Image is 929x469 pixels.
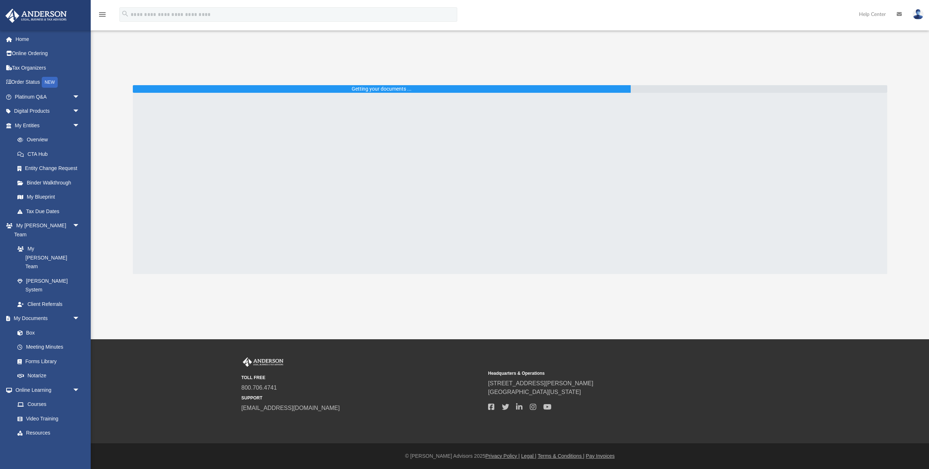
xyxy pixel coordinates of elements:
a: My [PERSON_NAME] Team [10,242,83,274]
i: search [121,10,129,18]
a: Courses [10,397,87,412]
a: Box [10,325,83,340]
img: User Pic [913,9,924,20]
a: Privacy Policy | [486,453,520,459]
a: [STREET_ADDRESS][PERSON_NAME] [488,380,593,386]
div: © [PERSON_NAME] Advisors 2025 [91,452,929,460]
span: arrow_drop_down [73,440,87,455]
a: Legal | [521,453,536,459]
a: My [PERSON_NAME] Teamarrow_drop_down [5,219,87,242]
a: Forms Library [10,354,83,369]
a: Digital Productsarrow_drop_down [5,104,91,119]
a: Video Training [10,411,83,426]
a: Online Learningarrow_drop_down [5,383,87,397]
span: arrow_drop_down [73,383,87,398]
a: My Documentsarrow_drop_down [5,311,87,326]
a: [EMAIL_ADDRESS][DOMAIN_NAME] [241,405,340,411]
img: Anderson Advisors Platinum Portal [3,9,69,23]
div: Getting your documents ... [352,85,412,93]
a: Terms & Conditions | [538,453,585,459]
span: arrow_drop_down [73,90,87,104]
a: [GEOGRAPHIC_DATA][US_STATE] [488,389,581,395]
a: Tax Due Dates [10,204,91,219]
a: Meeting Minutes [10,340,87,354]
a: CTA Hub [10,147,91,161]
a: Client Referrals [10,297,87,311]
a: Notarize [10,369,87,383]
a: My Blueprint [10,190,87,204]
span: arrow_drop_down [73,118,87,133]
div: NEW [42,77,58,88]
span: arrow_drop_down [73,219,87,233]
img: Anderson Advisors Platinum Portal [241,357,285,367]
a: [PERSON_NAME] System [10,274,87,297]
a: Platinum Q&Aarrow_drop_down [5,90,91,104]
span: arrow_drop_down [73,104,87,119]
a: Pay Invoices [586,453,614,459]
small: SUPPORT [241,395,483,401]
a: Tax Organizers [5,61,91,75]
a: Order StatusNEW [5,75,91,90]
a: My Entitiesarrow_drop_down [5,118,91,133]
a: menu [98,14,107,19]
i: menu [98,10,107,19]
span: arrow_drop_down [73,311,87,326]
small: Headquarters & Operations [488,370,730,377]
a: Overview [10,133,91,147]
small: TOLL FREE [241,374,483,381]
a: Home [5,32,91,46]
a: Online Ordering [5,46,91,61]
a: Entity Change Request [10,161,91,176]
a: Resources [10,426,87,440]
a: Binder Walkthrough [10,175,91,190]
a: Billingarrow_drop_down [5,440,91,455]
a: 800.706.4741 [241,385,277,391]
